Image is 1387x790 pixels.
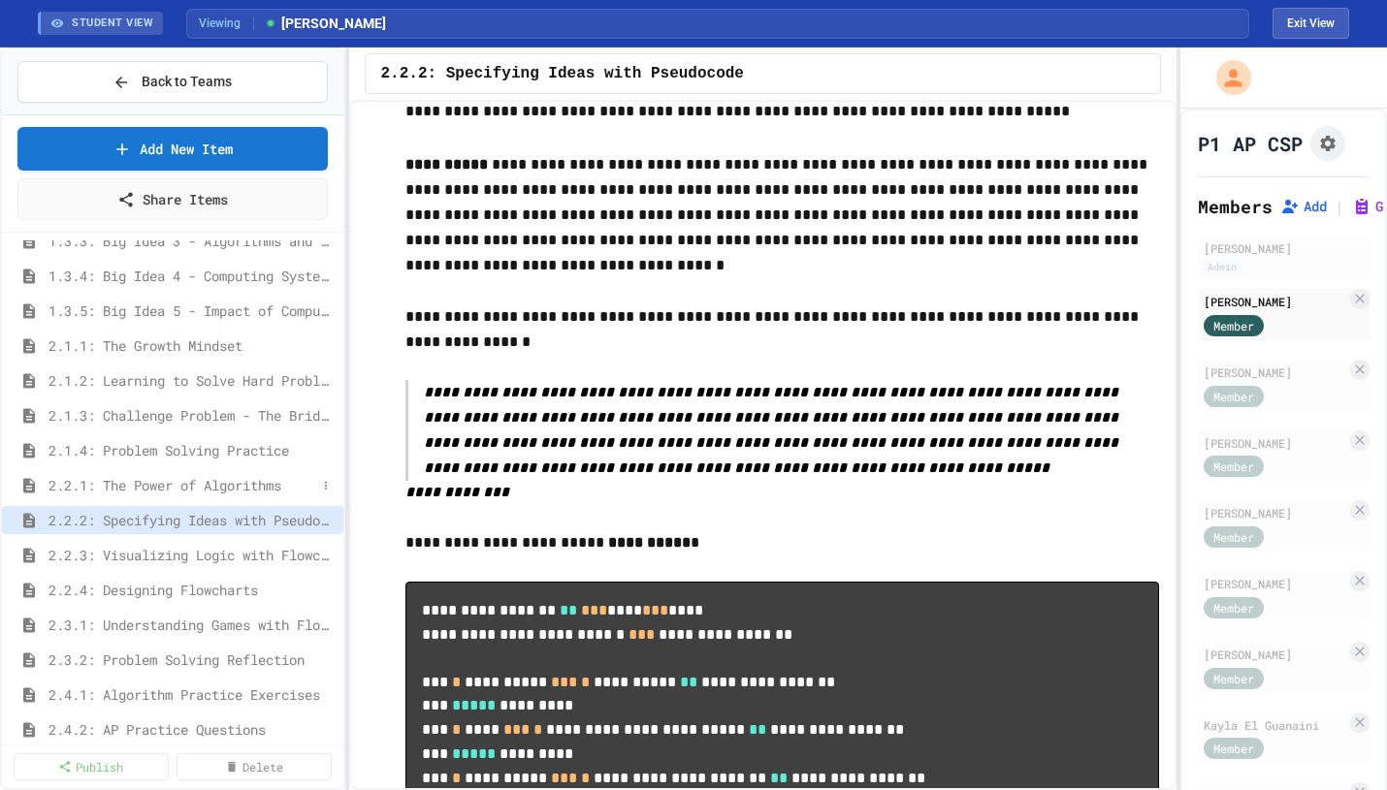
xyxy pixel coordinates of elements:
span: Member [1213,670,1254,687]
div: [PERSON_NAME] [1204,293,1346,310]
button: Assignment Settings [1310,126,1345,161]
span: Member [1213,528,1254,546]
span: 2.3.2: Problem Solving Reflection [48,649,336,670]
span: 1.3.5: Big Idea 5 - Impact of Computing [48,300,336,321]
span: STUDENT VIEW [72,16,153,32]
div: [PERSON_NAME] [1204,646,1346,663]
span: Member [1213,458,1254,475]
a: Share Items [17,178,328,220]
div: [PERSON_NAME] [1204,575,1346,592]
span: 2.3.1: Understanding Games with Flowcharts [48,615,336,635]
span: 2.2.2: Specifying Ideas with Pseudocode [48,510,336,530]
span: 2.4.2: AP Practice Questions [48,719,336,740]
span: 2.4.1: Algorithm Practice Exercises [48,684,336,705]
div: Kayla El Guanaini [1204,716,1346,734]
div: Admin [1204,259,1241,275]
span: 2.1.3: Challenge Problem - The Bridge [48,405,336,426]
span: [PERSON_NAME] [264,14,386,34]
a: Add New Item [17,127,328,171]
button: Add [1280,197,1327,216]
div: [PERSON_NAME] [1204,363,1346,381]
a: Publish [14,753,169,780]
span: 2.2.2: Specifying Ideas with Pseudocode [381,62,744,85]
span: 1.3.3: Big Idea 3 - Algorithms and Programming [48,231,336,251]
div: [PERSON_NAME] [1204,434,1346,452]
a: Delete [177,753,332,780]
span: Member [1213,740,1254,757]
h1: P1 AP CSP [1198,130,1303,157]
button: Exit student view [1273,8,1349,39]
span: Back to Teams [142,72,232,92]
span: Member [1213,317,1254,334]
span: | [1335,195,1344,218]
button: More options [316,476,336,495]
div: My Account [1196,55,1256,100]
span: 2.1.4: Problem Solving Practice [48,440,336,460]
span: Member [1213,599,1254,616]
span: 2.1.1: The Growth Mindset [48,335,336,356]
span: Member [1213,388,1254,405]
div: [PERSON_NAME] [1204,504,1346,521]
button: Back to Teams [17,61,328,103]
span: 1.3.4: Big Idea 4 - Computing Systems and Networks [48,266,336,286]
span: Viewing [199,15,254,32]
div: [PERSON_NAME] [1204,239,1364,257]
span: 2.1.2: Learning to Solve Hard Problems [48,370,336,391]
span: 2.2.1: The Power of Algorithms [48,475,316,495]
span: 2.2.4: Designing Flowcharts [48,580,336,600]
span: 2.2.3: Visualizing Logic with Flowcharts [48,545,336,565]
h2: Members [1198,193,1273,220]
